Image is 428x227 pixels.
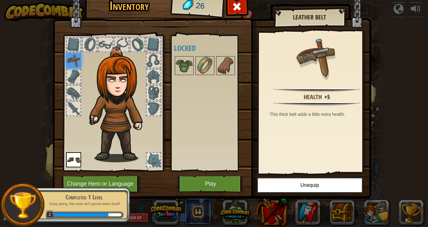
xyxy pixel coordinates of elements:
img: hr.png [273,102,361,106]
button: Change Hero or Language [61,175,141,192]
button: Play [178,175,243,192]
div: Health [304,93,322,102]
div: Completed 1 Level [44,193,123,202]
p: Keep going, this code ain't gonna teach itself! [44,202,123,206]
img: hair_f2.png [86,47,154,162]
button: Unequip [257,177,363,193]
img: portrait.png [66,53,81,68]
img: trophy.png [8,191,37,219]
img: portrait.png [66,152,81,167]
img: portrait.png [296,37,337,78]
h4: Locked [174,44,253,52]
img: portrait.png [175,57,193,74]
img: portrait.png [217,57,234,74]
span: 2 [46,210,54,219]
div: +5 [324,93,330,102]
h2: Leather Belt [280,14,339,21]
div: This thick belt adds a little extra health. [270,111,367,117]
img: hr.png [273,88,361,92]
img: portrait.png [196,57,214,74]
